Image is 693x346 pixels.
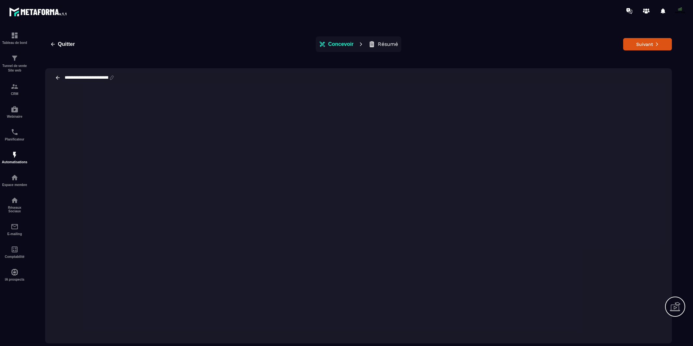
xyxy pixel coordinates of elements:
[623,38,672,50] button: Suivant
[9,6,68,18] img: logo
[11,83,19,90] img: formation
[328,41,354,47] p: Concevoir
[2,241,28,263] a: accountantaccountantComptabilité
[2,160,28,164] p: Automatisations
[11,151,19,159] img: automations
[2,27,28,49] a: formationformationTableau de bord
[11,54,19,62] img: formation
[2,183,28,187] p: Espace membre
[2,115,28,118] p: Webinaire
[11,174,19,181] img: automations
[2,92,28,96] p: CRM
[367,38,400,51] button: Résumé
[58,41,76,47] span: Quitter
[2,255,28,259] p: Comptabilité
[317,38,356,51] button: Concevoir
[2,100,28,123] a: automationsautomationsWebinaire
[11,105,19,113] img: automations
[2,192,28,218] a: social-networksocial-networkRéseaux Sociaux
[378,41,398,47] p: Résumé
[2,218,28,241] a: emailemailE-mailing
[2,232,28,236] p: E-mailing
[2,206,28,213] p: Réseaux Sociaux
[2,169,28,192] a: automationsautomationsEspace membre
[2,41,28,45] p: Tableau de bord
[2,123,28,146] a: schedulerschedulerPlanificateur
[2,138,28,141] p: Planificateur
[11,128,19,136] img: scheduler
[11,223,19,231] img: email
[2,78,28,100] a: formationformationCRM
[11,268,19,276] img: automations
[11,32,19,39] img: formation
[2,49,28,78] a: formationformationTunnel de vente Site web
[11,246,19,253] img: accountant
[2,64,28,73] p: Tunnel de vente Site web
[45,38,81,50] button: Quitter
[2,278,28,281] p: IA prospects
[11,196,19,204] img: social-network
[2,146,28,169] a: automationsautomationsAutomatisations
